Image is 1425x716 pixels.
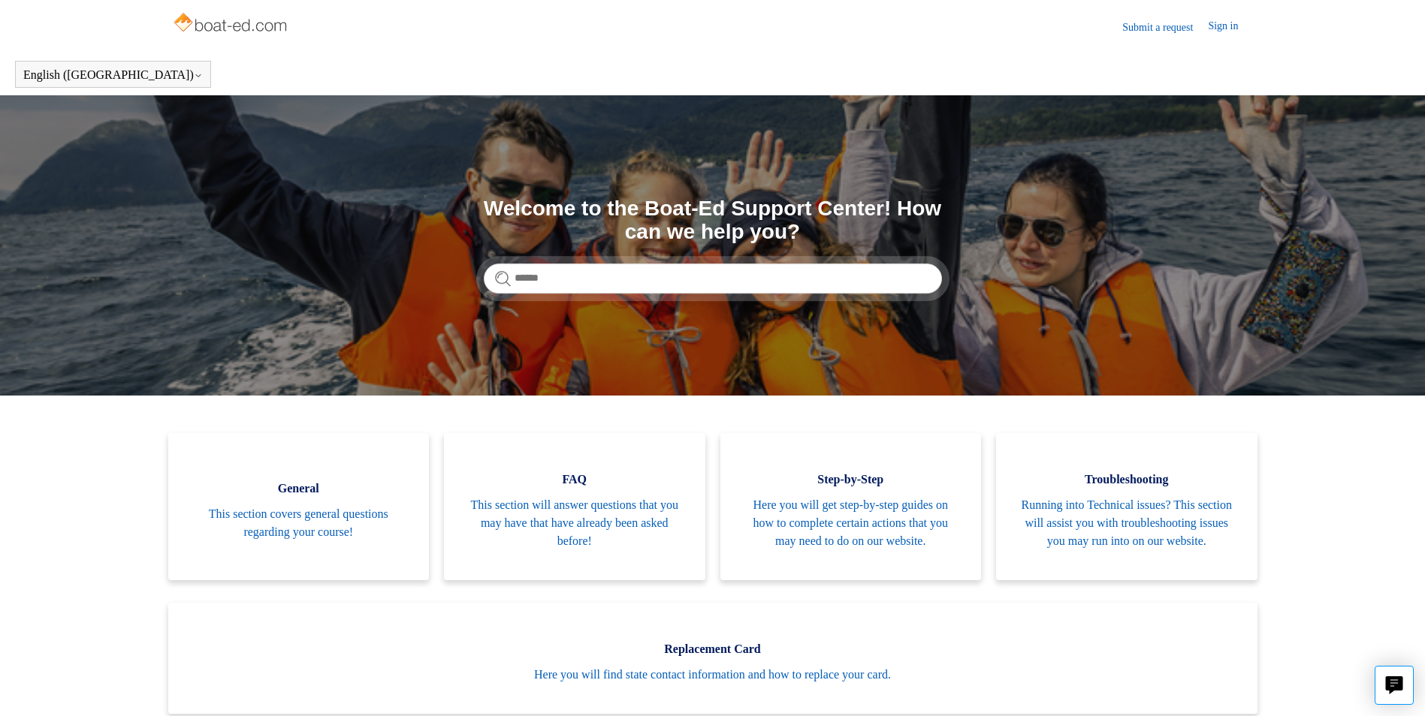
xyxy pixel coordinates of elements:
[168,433,430,580] a: General This section covers general questions regarding your course!
[1122,20,1208,35] a: Submit a request
[1019,496,1235,550] span: Running into Technical issues? This section will assist you with troubleshooting issues you may r...
[191,640,1235,658] span: Replacement Card
[743,471,959,489] span: Step-by-Step
[168,603,1257,714] a: Replacement Card Here you will find state contact information and how to replace your card.
[1375,666,1414,705] button: Live chat
[466,496,683,550] span: This section will answer questions that you may have that have already been asked before!
[720,433,982,580] a: Step-by-Step Here you will get step-by-step guides on how to complete certain actions that you ma...
[172,9,291,39] img: Boat-Ed Help Center home page
[444,433,705,580] a: FAQ This section will answer questions that you may have that have already been asked before!
[996,433,1257,580] a: Troubleshooting Running into Technical issues? This section will assist you with troubleshooting ...
[23,68,203,82] button: English ([GEOGRAPHIC_DATA])
[1208,18,1253,36] a: Sign in
[191,666,1235,684] span: Here you will find state contact information and how to replace your card.
[191,480,407,498] span: General
[743,496,959,550] span: Here you will get step-by-step guides on how to complete certain actions that you may need to do ...
[484,263,942,293] input: Search
[466,471,683,489] span: FAQ
[191,505,407,541] span: This section covers general questions regarding your course!
[1019,471,1235,489] span: Troubleshooting
[484,197,942,244] h1: Welcome to the Boat-Ed Support Center! How can we help you?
